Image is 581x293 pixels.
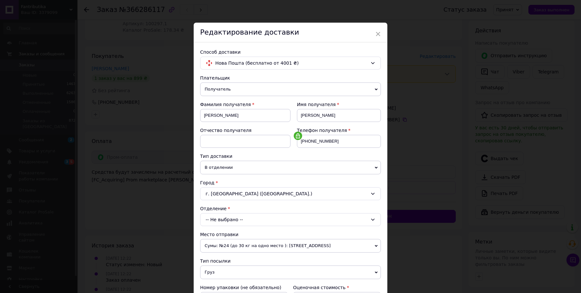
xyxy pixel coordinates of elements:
[200,232,239,237] span: Место отправки
[200,258,230,264] span: Тип посылки
[293,284,381,291] div: Оценочная стоимость
[200,82,381,96] span: Получатель
[200,266,381,279] span: Груз
[297,128,347,133] span: Телефон получателя
[200,75,230,81] span: Плательщик
[194,23,387,42] div: Редактирование доставки
[200,213,381,226] div: -- Не выбрано --
[200,205,381,212] div: Отделение
[200,239,381,253] span: Сумы: №24 (до 30 кг на одно место ): [STREET_ADDRESS]
[200,102,251,107] span: Фамилия получателя
[200,187,381,200] div: г. [GEOGRAPHIC_DATA] ([GEOGRAPHIC_DATA].)
[215,60,368,67] span: Нова Пошта (бесплатно от 4001 ₴)
[200,161,381,174] span: В отделении
[375,28,381,39] span: ×
[200,154,232,159] span: Тип доставки
[200,179,381,186] div: Город
[297,135,381,148] input: +380
[297,102,336,107] span: Имя получателя
[200,49,381,55] div: Способ доставки
[200,128,251,133] span: Отчество получателя
[200,284,288,291] div: Номер упаковки (не обязательно)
